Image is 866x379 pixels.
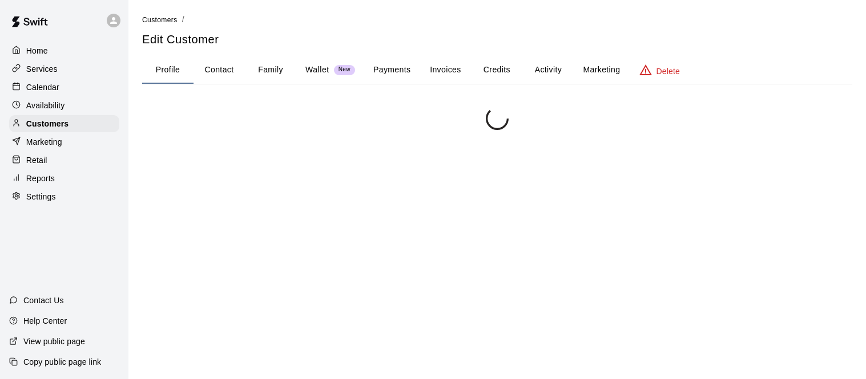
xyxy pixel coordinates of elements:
[142,14,852,26] nav: breadcrumb
[26,81,59,93] p: Calendar
[142,32,852,47] h5: Edit Customer
[194,56,245,84] button: Contact
[9,133,119,150] a: Marketing
[364,56,420,84] button: Payments
[182,14,184,26] li: /
[9,152,119,169] a: Retail
[142,15,178,24] a: Customers
[9,115,119,132] a: Customers
[9,170,119,187] a: Reports
[26,118,69,129] p: Customers
[142,56,852,84] div: basic tabs example
[522,56,574,84] button: Activity
[305,64,329,76] p: Wallet
[26,63,58,75] p: Services
[9,42,119,59] a: Home
[142,16,178,24] span: Customers
[26,191,56,202] p: Settings
[26,154,47,166] p: Retail
[23,356,101,368] p: Copy public page link
[471,56,522,84] button: Credits
[9,79,119,96] a: Calendar
[9,97,119,114] a: Availability
[334,66,355,74] span: New
[9,60,119,78] a: Services
[656,66,680,77] p: Delete
[9,188,119,205] a: Settings
[23,315,67,327] p: Help Center
[26,45,48,56] p: Home
[23,336,85,347] p: View public page
[26,173,55,184] p: Reports
[23,295,64,306] p: Contact Us
[420,56,471,84] button: Invoices
[142,56,194,84] button: Profile
[26,136,62,148] p: Marketing
[574,56,629,84] button: Marketing
[245,56,296,84] button: Family
[26,100,65,111] p: Availability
